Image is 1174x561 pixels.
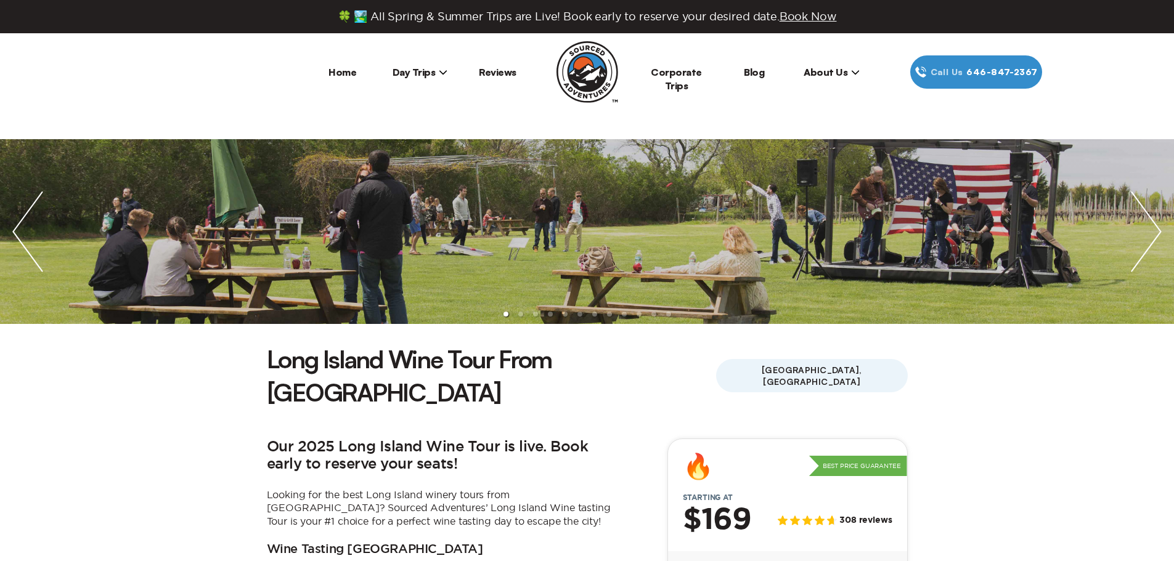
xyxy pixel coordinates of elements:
img: Sourced Adventures company logo [556,41,618,103]
li: slide item 4 [548,312,553,317]
h1: Long Island Wine Tour From [GEOGRAPHIC_DATA] [267,342,716,409]
span: About Us [804,66,860,78]
span: 308 reviews [839,515,892,526]
li: slide item 1 [503,312,508,317]
span: [GEOGRAPHIC_DATA], [GEOGRAPHIC_DATA] [716,359,908,392]
li: slide item 10 [637,312,642,317]
li: slide item 11 [651,312,656,317]
a: Blog [744,66,764,78]
li: slide item 8 [607,312,612,317]
a: Home [328,66,356,78]
li: slide item 5 [563,312,568,317]
span: Starting at [668,493,748,502]
h3: Wine Tasting [GEOGRAPHIC_DATA] [267,543,483,557]
span: Day Trips [393,66,448,78]
a: Reviews [479,66,516,78]
li: slide item 7 [592,312,597,317]
p: Best Price Guarantee [809,456,907,477]
li: slide item 12 [666,312,671,317]
h2: Our 2025 Long Island Wine Tour is live. Book early to reserve your seats! [267,438,612,474]
img: next slide / item [1119,139,1174,324]
li: slide item 2 [518,312,523,317]
li: slide item 6 [577,312,582,317]
span: Call Us [927,65,967,79]
h2: $169 [683,504,751,536]
li: slide item 9 [622,312,627,317]
span: 🍀 🏞️ All Spring & Summer Trips are Live! Book early to reserve your desired date. [338,10,837,23]
span: 646‍-847‍-2367 [966,65,1037,79]
a: Corporate Trips [651,66,702,92]
a: Call Us646‍-847‍-2367 [910,55,1042,89]
li: slide item 3 [533,312,538,317]
p: Looking for the best Long Island winery tours from [GEOGRAPHIC_DATA]? Sourced Adventures’ Long Is... [267,488,612,528]
span: Book Now [780,10,837,22]
div: 🔥 [683,454,714,478]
